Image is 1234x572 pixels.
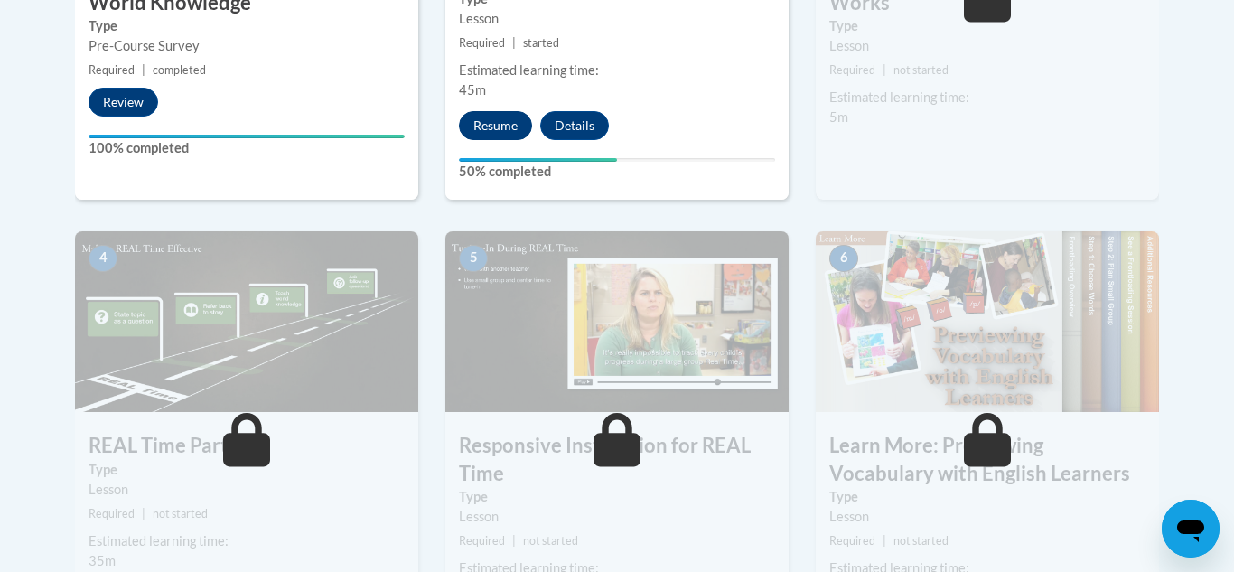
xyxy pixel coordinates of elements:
span: 45m [459,82,486,98]
span: | [883,63,886,77]
label: Type [829,16,1145,36]
img: Course Image [445,231,789,412]
img: Course Image [75,231,418,412]
span: not started [153,507,208,520]
span: Required [829,534,875,548]
span: Required [459,534,505,548]
label: Type [89,460,405,480]
div: Estimated learning time: [829,88,1145,108]
span: completed [153,63,206,77]
h3: Responsive Instruction for REAL Time [445,432,789,488]
label: Type [459,487,775,507]
label: Type [89,16,405,36]
button: Details [540,111,609,140]
div: Estimated learning time: [89,531,405,551]
div: Lesson [829,507,1145,527]
span: not started [523,534,578,548]
span: 5m [829,109,848,125]
span: 35m [89,553,116,568]
span: | [512,36,516,50]
button: Resume [459,111,532,140]
div: Pre-Course Survey [89,36,405,56]
label: 100% completed [89,138,405,158]
div: Your progress [89,135,405,138]
span: Required [829,63,875,77]
label: 50% completed [459,162,775,182]
span: not started [893,63,949,77]
div: Lesson [829,36,1145,56]
div: Your progress [459,158,617,162]
span: | [512,534,516,548]
div: Lesson [89,480,405,500]
button: Review [89,88,158,117]
span: | [142,63,145,77]
h3: Learn More: Previewing Vocabulary with English Learners [816,432,1159,488]
span: started [523,36,559,50]
span: | [142,507,145,520]
span: 4 [89,245,117,272]
span: | [883,534,886,548]
span: 5 [459,245,488,272]
div: Lesson [459,507,775,527]
iframe: Button to launch messaging window [1162,500,1220,558]
div: Lesson [459,9,775,29]
h3: REAL Time Part 2 [75,432,418,460]
span: not started [893,534,949,548]
span: Required [459,36,505,50]
span: Required [89,63,135,77]
div: Estimated learning time: [459,61,775,80]
img: Course Image [816,231,1159,412]
label: Type [829,487,1145,507]
span: Required [89,507,135,520]
span: 6 [829,245,858,272]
